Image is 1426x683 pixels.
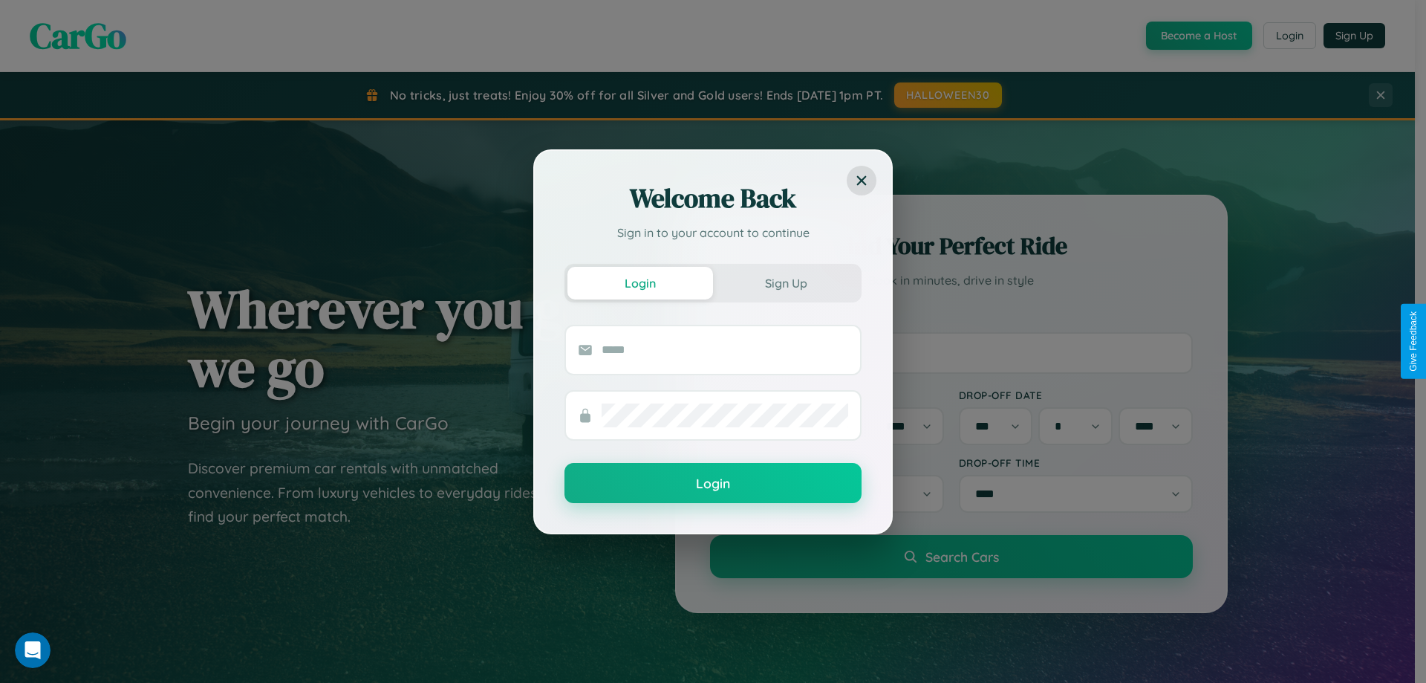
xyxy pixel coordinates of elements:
[564,463,862,503] button: Login
[567,267,713,300] button: Login
[564,224,862,242] p: Sign in to your account to continue
[564,181,862,216] h2: Welcome Back
[1408,311,1419,372] div: Give Feedback
[713,267,859,300] button: Sign Up
[15,632,51,668] iframe: Intercom live chat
